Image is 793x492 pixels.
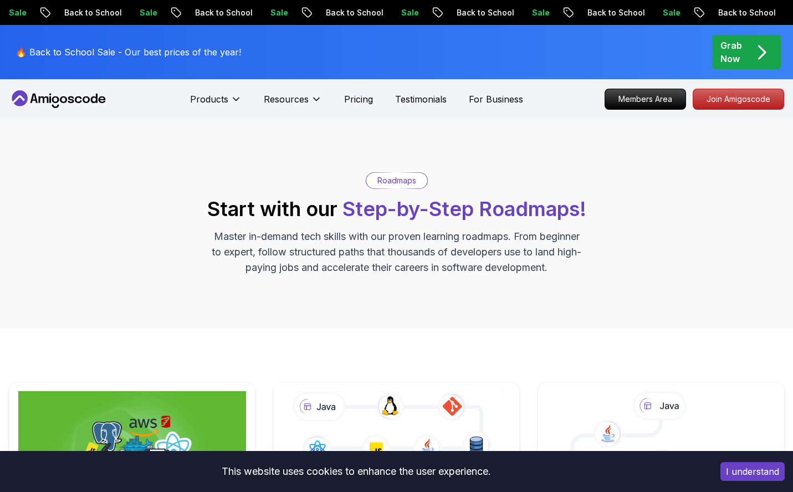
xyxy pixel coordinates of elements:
[654,7,689,18] p: Sale
[344,93,373,106] a: Pricing
[605,89,685,109] p: Members Area
[392,7,428,18] p: Sale
[693,89,784,110] a: Join Amigoscode
[190,93,228,106] p: Products
[709,7,785,18] p: Back to School
[317,7,392,18] p: Back to School
[264,93,322,115] button: Resources
[207,198,586,220] h2: Start with our
[264,93,309,106] p: Resources
[720,462,785,481] button: Accept cookies
[448,7,523,18] p: Back to School
[693,89,784,109] p: Join Amigoscode
[16,45,241,59] p: 🔥 Back to School Sale - Our best prices of the year!
[377,175,416,186] p: Roadmaps
[579,7,654,18] p: Back to School
[190,93,242,115] button: Products
[523,7,559,18] p: Sale
[211,229,583,275] p: Master in-demand tech skills with our proven learning roadmaps. From beginner to expert, follow s...
[55,7,131,18] p: Back to School
[186,7,262,18] p: Back to School
[342,197,586,221] span: Step-by-Step Roadmaps!
[8,459,704,484] div: This website uses cookies to enhance the user experience.
[131,7,166,18] p: Sale
[720,39,742,65] p: Grab Now
[395,93,447,106] a: Testimonials
[605,89,686,110] a: Members Area
[469,93,523,106] a: For Business
[262,7,297,18] p: Sale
